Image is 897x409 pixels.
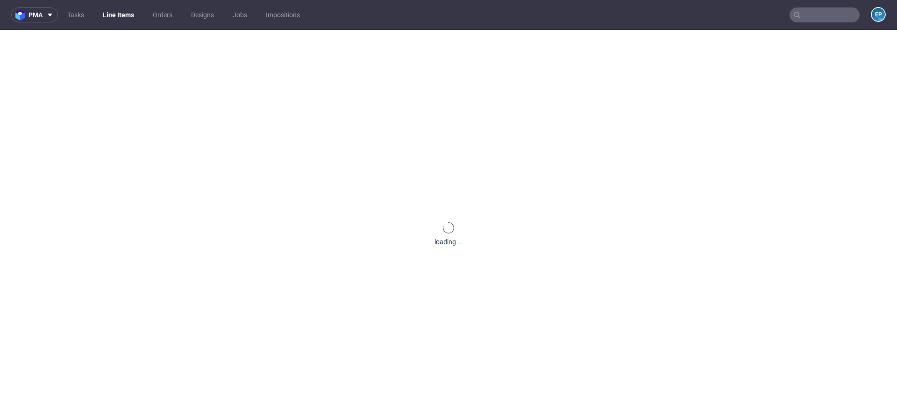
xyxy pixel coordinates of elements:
div: loading ... [434,237,463,247]
a: Jobs [227,7,253,22]
a: Tasks [62,7,90,22]
a: Line Items [97,7,140,22]
img: logo [15,10,28,21]
button: pma [11,7,58,22]
a: Designs [185,7,220,22]
span: pma [28,12,43,18]
figcaption: EP [872,8,885,21]
a: Orders [147,7,178,22]
a: Impositions [260,7,306,22]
